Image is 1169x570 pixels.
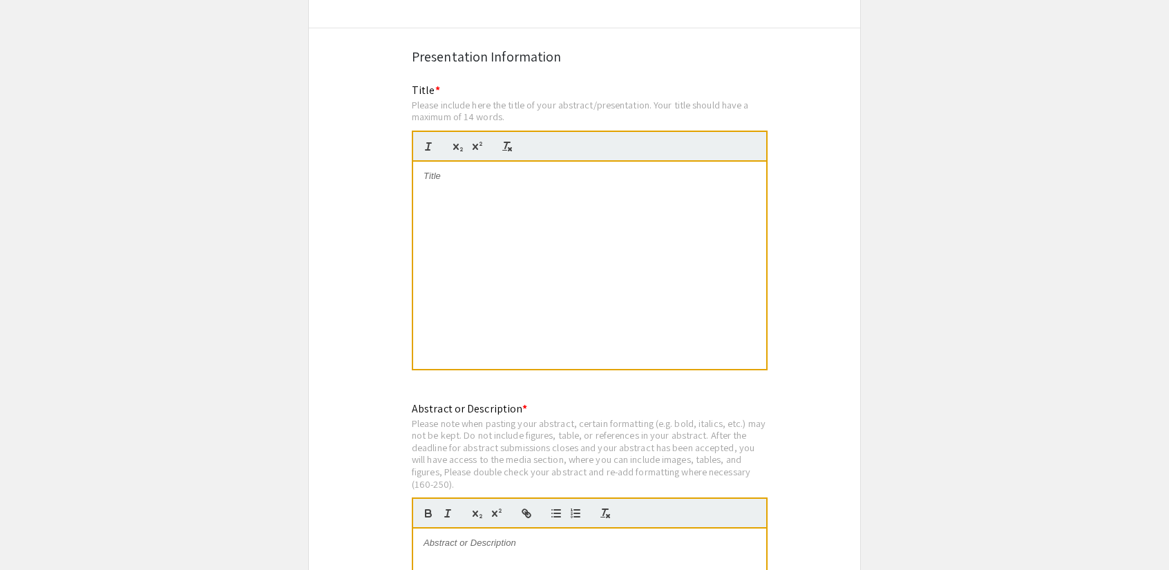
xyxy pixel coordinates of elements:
div: Presentation Information [412,46,757,67]
iframe: Chat [10,508,59,560]
mat-label: Title [412,83,440,97]
div: Please note when pasting your abstract, certain formatting (e.g. bold, italics, etc.) may not be ... [412,417,768,491]
div: Please include here the title of your abstract/presentation. Your title should have a maximum of ... [412,99,768,123]
mat-label: Abstract or Description [412,401,527,416]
